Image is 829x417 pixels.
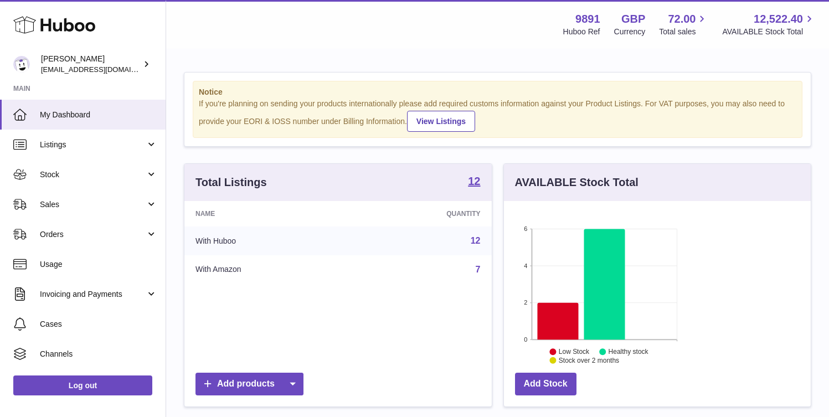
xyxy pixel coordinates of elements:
[41,65,163,74] span: [EMAIL_ADDRESS][DOMAIN_NAME]
[40,199,146,210] span: Sales
[199,99,796,132] div: If you're planning on sending your products internationally please add required customs informati...
[40,140,146,150] span: Listings
[563,27,600,37] div: Huboo Ref
[40,289,146,300] span: Invoicing and Payments
[524,336,527,343] text: 0
[659,27,708,37] span: Total sales
[524,225,527,232] text: 6
[40,110,157,120] span: My Dashboard
[468,176,480,187] strong: 12
[722,27,816,37] span: AVAILABLE Stock Total
[476,265,481,274] a: 7
[195,373,303,395] a: Add products
[471,236,481,245] a: 12
[515,175,639,190] h3: AVAILABLE Stock Total
[13,375,152,395] a: Log out
[468,176,480,189] a: 12
[575,12,600,27] strong: 9891
[13,56,30,73] img: ro@thebitterclub.co.uk
[40,259,157,270] span: Usage
[515,373,576,395] a: Add Stock
[621,12,645,27] strong: GBP
[668,12,696,27] span: 72.00
[558,348,589,356] text: Low Stock
[754,12,803,27] span: 12,522.40
[608,348,648,356] text: Healthy stock
[40,319,157,330] span: Cases
[40,229,146,240] span: Orders
[614,27,646,37] div: Currency
[524,262,527,269] text: 4
[40,349,157,359] span: Channels
[199,87,796,97] strong: Notice
[352,201,491,226] th: Quantity
[184,201,352,226] th: Name
[40,169,146,180] span: Stock
[524,299,527,306] text: 2
[184,226,352,255] td: With Huboo
[41,54,141,75] div: [PERSON_NAME]
[195,175,267,190] h3: Total Listings
[659,12,708,37] a: 72.00 Total sales
[184,255,352,284] td: With Amazon
[722,12,816,37] a: 12,522.40 AVAILABLE Stock Total
[558,357,619,364] text: Stock over 2 months
[407,111,475,132] a: View Listings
